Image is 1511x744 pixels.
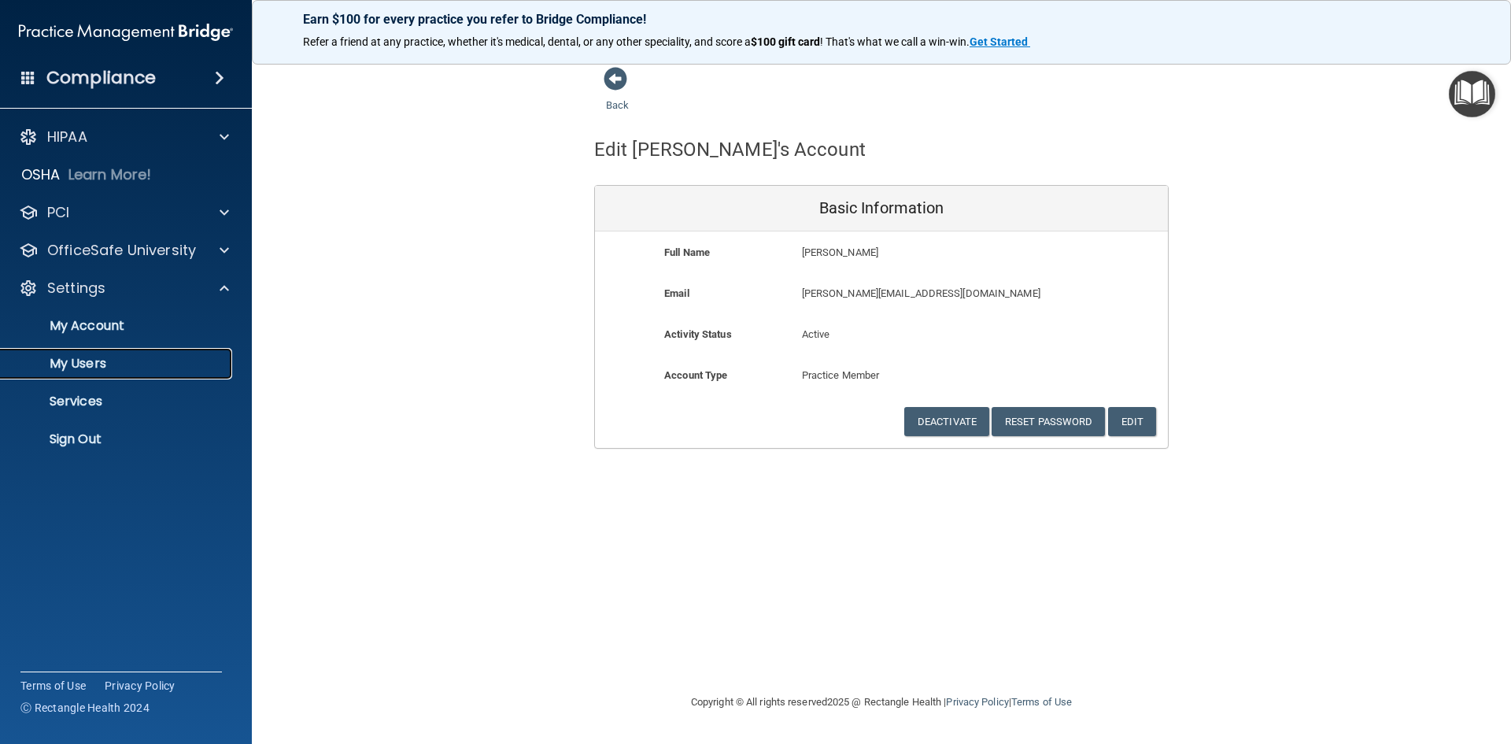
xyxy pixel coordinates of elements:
[10,356,225,372] p: My Users
[10,318,225,334] p: My Account
[820,35,970,48] span: ! That's what we call a win-win.
[664,287,689,299] b: Email
[1011,696,1072,708] a: Terms of Use
[595,186,1168,231] div: Basic Information
[46,67,156,89] h4: Compliance
[19,279,229,298] a: Settings
[47,241,196,260] p: OfficeSafe University
[970,35,1030,48] a: Get Started
[19,241,229,260] a: OfficeSafe University
[802,325,962,344] p: Active
[664,328,732,340] b: Activity Status
[802,243,1053,262] p: [PERSON_NAME]
[1449,71,1495,117] button: Open Resource Center
[303,12,1460,27] p: Earn $100 for every practice you refer to Bridge Compliance!
[946,696,1008,708] a: Privacy Policy
[10,394,225,409] p: Services
[21,165,61,184] p: OSHA
[19,128,229,146] a: HIPAA
[751,35,820,48] strong: $100 gift card
[664,246,710,258] b: Full Name
[606,80,629,111] a: Back
[594,139,866,160] h4: Edit [PERSON_NAME]'s Account
[802,284,1053,303] p: [PERSON_NAME][EMAIL_ADDRESS][DOMAIN_NAME]
[68,165,152,184] p: Learn More!
[664,369,727,381] b: Account Type
[1108,407,1156,436] button: Edit
[105,678,175,694] a: Privacy Policy
[20,700,150,716] span: Ⓒ Rectangle Health 2024
[904,407,989,436] button: Deactivate
[303,35,751,48] span: Refer a friend at any practice, whether it's medical, dental, or any other speciality, and score a
[802,366,962,385] p: Practice Member
[47,203,69,222] p: PCI
[19,17,233,48] img: PMB logo
[10,431,225,447] p: Sign Out
[47,128,87,146] p: HIPAA
[47,279,105,298] p: Settings
[992,407,1105,436] button: Reset Password
[20,678,86,694] a: Terms of Use
[970,35,1028,48] strong: Get Started
[594,677,1169,727] div: Copyright © All rights reserved 2025 @ Rectangle Health | |
[19,203,229,222] a: PCI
